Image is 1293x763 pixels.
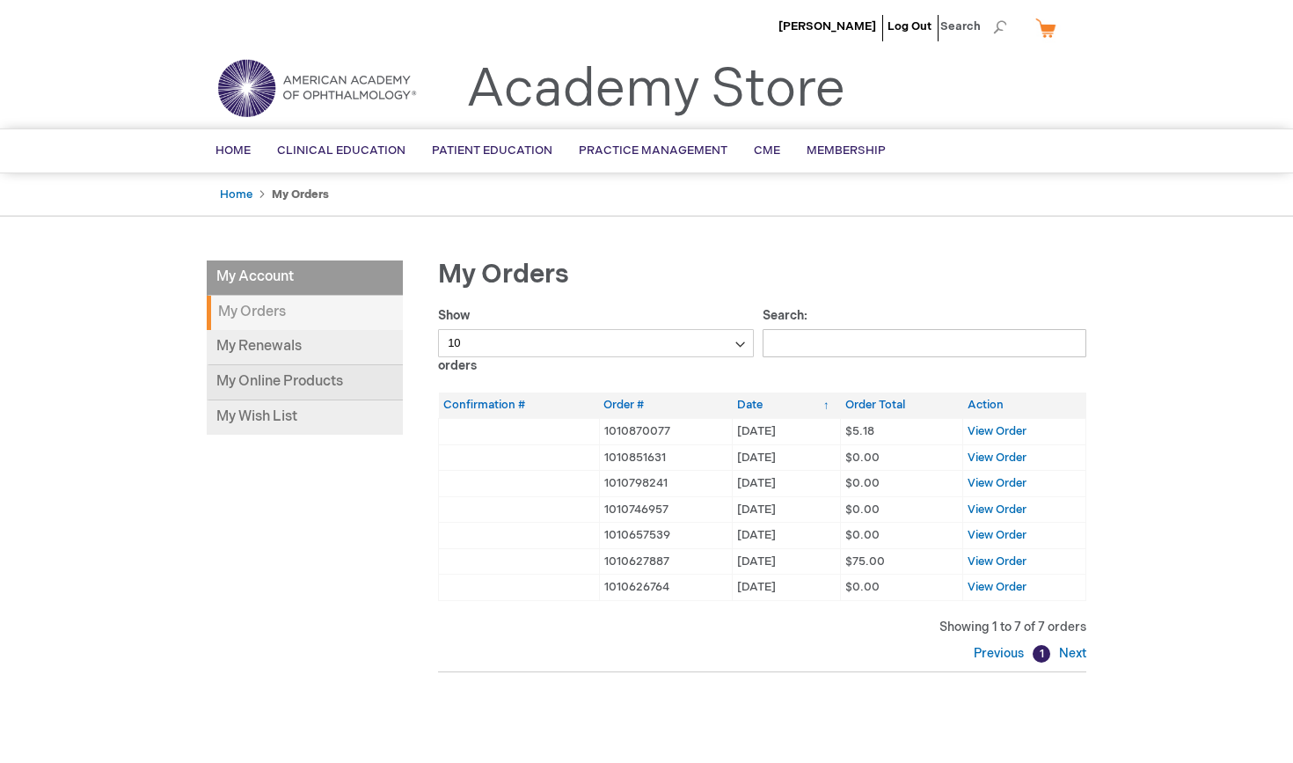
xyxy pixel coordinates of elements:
td: [DATE] [733,575,841,601]
span: Patient Education [432,143,552,158]
span: Home [215,143,251,158]
label: Show orders [438,308,754,373]
span: Clinical Education [277,143,405,158]
span: $0.00 [845,451,880,465]
a: View Order [968,424,1026,438]
div: Showing 1 to 7 of 7 orders [438,619,1086,636]
a: [PERSON_NAME] [778,19,876,33]
strong: My Orders [272,187,329,202]
span: $5.18 [845,424,874,438]
a: My Wish List [207,400,403,435]
span: $75.00 [845,554,885,569]
a: Academy Store [466,58,845,121]
a: View Order [968,554,1026,569]
a: My Online Products [207,365,403,400]
select: Showorders [438,329,754,357]
th: Order Total: activate to sort column ascending [841,393,963,418]
span: Practice Management [579,143,727,158]
a: Previous [974,646,1028,661]
a: View Order [968,476,1026,490]
a: View Order [968,528,1026,542]
strong: My Orders [207,296,403,330]
th: Confirmation #: activate to sort column ascending [439,393,600,418]
td: [DATE] [733,523,841,549]
td: 1010657539 [599,523,732,549]
td: 1010746957 [599,496,732,523]
td: [DATE] [733,496,841,523]
span: Membership [807,143,886,158]
td: [DATE] [733,418,841,444]
a: View Order [968,503,1026,517]
th: Action: activate to sort column ascending [963,393,1086,418]
th: Order #: activate to sort column ascending [599,393,732,418]
input: Search: [763,329,1087,357]
td: 1010626764 [599,575,732,601]
a: 1 [1033,645,1050,663]
td: [DATE] [733,548,841,575]
span: $0.00 [845,528,880,542]
a: Log Out [888,19,931,33]
span: $0.00 [845,476,880,490]
a: View Order [968,451,1026,465]
a: Home [220,187,252,202]
td: [DATE] [733,444,841,471]
span: Search [940,9,1007,44]
td: 1010851631 [599,444,732,471]
span: CME [754,143,780,158]
th: Date: activate to sort column ascending [733,393,841,418]
td: 1010798241 [599,471,732,497]
a: Next [1055,646,1086,661]
span: $0.00 [845,503,880,517]
a: View Order [968,580,1026,594]
a: My Renewals [207,330,403,365]
label: Search: [763,308,1087,350]
td: [DATE] [733,471,841,497]
span: My Orders [438,259,569,290]
span: $0.00 [845,580,880,594]
td: 1010870077 [599,418,732,444]
td: 1010627887 [599,548,732,575]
